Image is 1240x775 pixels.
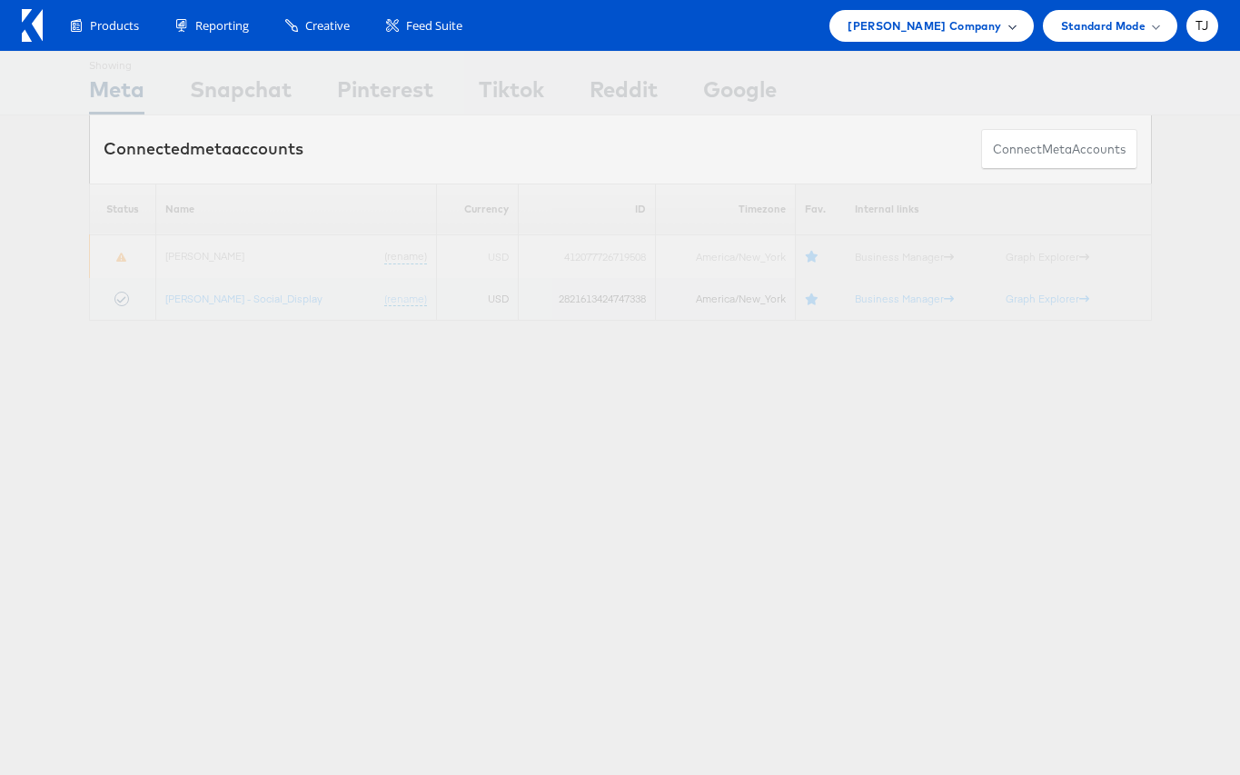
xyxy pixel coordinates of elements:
[1006,250,1089,263] a: Graph Explorer
[1042,141,1072,158] span: meta
[384,249,427,264] a: (rename)
[337,74,433,114] div: Pinterest
[848,16,1001,35] span: [PERSON_NAME] Company
[703,74,777,114] div: Google
[437,278,519,321] td: USD
[155,184,437,235] th: Name
[655,184,795,235] th: Timezone
[90,17,139,35] span: Products
[190,138,232,159] span: meta
[1195,20,1209,32] span: TJ
[519,278,655,321] td: 2821613424747338
[655,235,795,278] td: America/New_York
[437,235,519,278] td: USD
[1061,16,1146,35] span: Standard Mode
[305,17,350,35] span: Creative
[190,74,292,114] div: Snapchat
[479,74,544,114] div: Tiktok
[165,249,244,263] a: [PERSON_NAME]
[406,17,462,35] span: Feed Suite
[981,129,1137,170] button: ConnectmetaAccounts
[104,137,303,161] div: Connected accounts
[855,292,954,305] a: Business Manager
[519,184,655,235] th: ID
[519,235,655,278] td: 412077726719508
[655,278,795,321] td: America/New_York
[195,17,249,35] span: Reporting
[437,184,519,235] th: Currency
[89,74,144,114] div: Meta
[165,292,322,305] a: [PERSON_NAME] - Social_Display
[384,292,427,307] a: (rename)
[590,74,658,114] div: Reddit
[89,52,144,74] div: Showing
[855,250,954,263] a: Business Manager
[89,184,155,235] th: Status
[1006,292,1089,305] a: Graph Explorer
